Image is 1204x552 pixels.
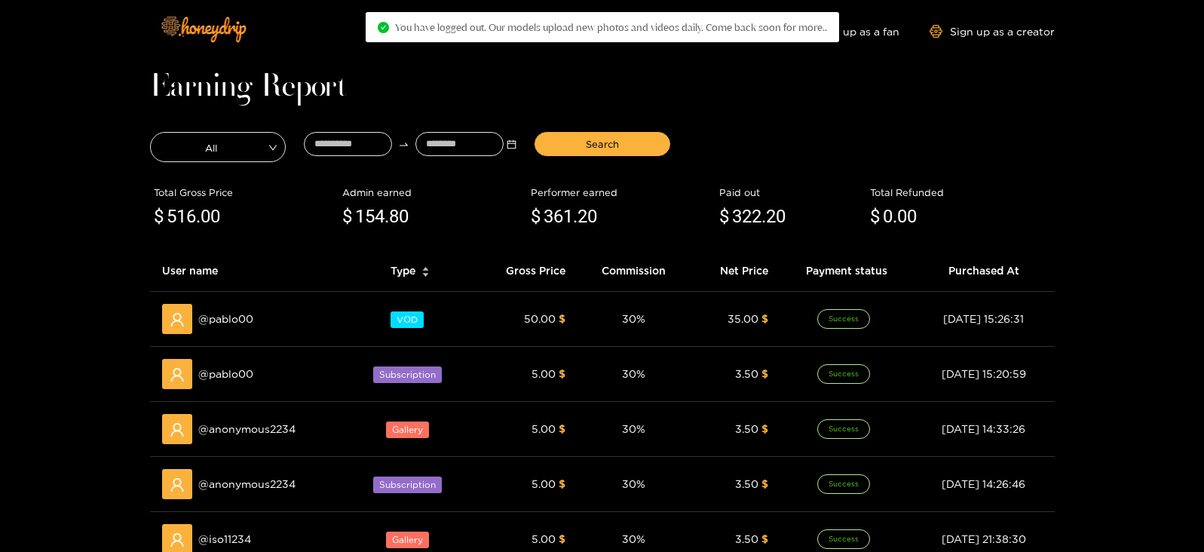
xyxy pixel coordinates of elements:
span: user [170,312,185,327]
span: Success [817,309,870,329]
span: 5.00 [532,423,556,434]
span: swap-right [398,139,409,150]
span: .20 [573,206,597,227]
span: @ iso11234 [198,531,251,547]
span: $ [559,478,565,489]
span: $ [154,203,164,232]
a: Sign up as a creator [930,25,1055,38]
span: @ pablo00 [198,366,253,382]
span: .20 [761,206,786,227]
span: 30 % [622,478,645,489]
span: caret-down [421,271,430,279]
span: to [398,139,409,150]
span: 35.00 [728,313,758,324]
span: Success [817,529,870,549]
span: 322 [732,206,761,227]
span: @ pablo00 [198,311,253,327]
span: .00 [196,206,220,227]
span: .00 [893,206,917,227]
span: Subscription [373,366,442,383]
span: 5.00 [532,478,556,489]
span: 50.00 [524,313,556,324]
span: [DATE] 21:38:30 [942,533,1026,544]
span: 3.50 [735,533,758,544]
span: 5.00 [532,533,556,544]
span: $ [559,533,565,544]
span: check-circle [378,22,389,33]
span: $ [761,478,768,489]
span: 361 [544,206,573,227]
span: user [170,367,185,382]
span: $ [559,423,565,434]
span: $ [761,423,768,434]
span: 0 [883,206,893,227]
span: 30 % [622,533,645,544]
span: user [170,422,185,437]
span: [DATE] 15:26:31 [943,313,1024,324]
span: $ [342,203,352,232]
span: user [170,477,185,492]
span: caret-up [421,265,430,273]
span: 30 % [622,423,645,434]
span: @ anonymous2234 [198,421,296,437]
span: $ [761,368,768,379]
span: 516 [167,206,196,227]
th: Payment status [780,250,913,292]
span: $ [761,533,768,544]
span: 3.50 [735,423,758,434]
span: Success [817,474,870,494]
span: $ [870,203,880,232]
span: .80 [384,206,409,227]
span: [DATE] 14:26:46 [942,478,1025,489]
span: [DATE] 14:33:26 [942,423,1025,434]
a: Sign up as a fan [796,25,899,38]
span: 5.00 [532,368,556,379]
h1: Earning Report [150,77,1055,98]
div: Performer earned [531,185,712,200]
th: User name [150,250,348,292]
span: You have logged out. Our models upload new photos and videos daily. Come back soon for more.. [395,21,827,33]
span: 154 [355,206,384,227]
span: @ anonymous2234 [198,476,296,492]
span: Success [817,419,870,439]
span: $ [559,313,565,324]
span: 3.50 [735,368,758,379]
div: Total Gross Price [154,185,335,200]
th: Commission [577,250,688,292]
span: Gallery [386,422,429,438]
span: 3.50 [735,478,758,489]
th: Purchased At [913,250,1055,292]
span: VOD [391,311,424,328]
div: Total Refunded [870,185,1051,200]
span: 30 % [622,368,645,379]
th: Net Price [689,250,780,292]
span: Type [391,262,415,279]
span: $ [719,203,729,232]
span: Success [817,364,870,384]
div: Paid out [719,185,862,200]
th: Gross Price [473,250,578,292]
span: All [151,136,285,158]
span: Search [586,136,619,152]
span: Subscription [373,477,442,493]
span: [DATE] 15:20:59 [942,368,1026,379]
span: 30 % [622,313,645,324]
button: Search [535,132,670,156]
span: $ [761,313,768,324]
span: Gallery [386,532,429,548]
span: $ [559,368,565,379]
div: Admin earned [342,185,523,200]
span: user [170,532,185,547]
span: $ [531,203,541,232]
